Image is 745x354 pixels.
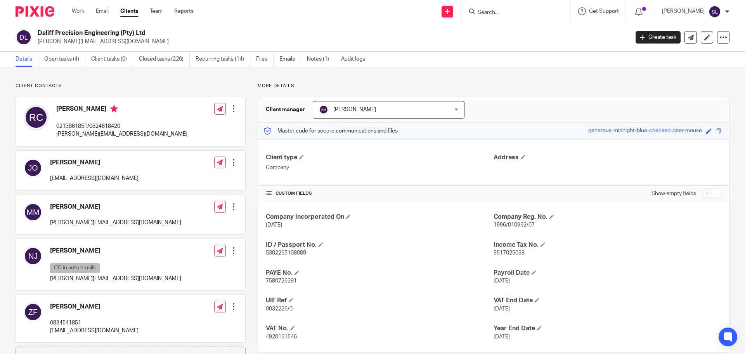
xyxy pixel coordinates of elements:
h4: Company Reg. No. [494,213,721,221]
p: [PERSON_NAME][EMAIL_ADDRESS][DOMAIN_NAME] [56,130,187,138]
span: 4920161546 [266,334,297,340]
h3: Client manager [266,106,305,113]
p: Master code for secure communications and files [264,127,398,135]
p: 0213861851/0824618420 [56,122,187,130]
span: 7580726281 [266,278,297,284]
input: Search [477,9,547,16]
a: Audit logs [341,52,371,67]
h4: UIF Ref [266,296,494,305]
span: 1996/010962/07 [494,222,535,228]
p: [PERSON_NAME][EMAIL_ADDRESS][DOMAIN_NAME] [50,275,181,283]
h4: [PERSON_NAME] [50,247,181,255]
span: 5302265108089 [266,250,306,256]
div: generous-midnight-blue-checked-deer-mouse [588,127,702,136]
img: svg%3E [24,303,42,321]
a: Client tasks (0) [91,52,133,67]
p: [PERSON_NAME][EMAIL_ADDRESS][DOMAIN_NAME] [50,219,181,227]
h4: VAT End Date [494,296,721,305]
p: [PERSON_NAME][EMAIL_ADDRESS][DOMAIN_NAME] [38,38,624,45]
h4: Year End Date [494,324,721,333]
h4: [PERSON_NAME] [50,159,139,167]
p: CC in auto emails [50,263,100,273]
h4: CUSTOM FIELDS [266,190,494,197]
span: Get Support [589,9,619,14]
span: [DATE] [266,222,282,228]
a: Notes (1) [307,52,335,67]
h4: Client type [266,153,494,162]
p: [PERSON_NAME] [662,7,705,15]
span: 0032226/0 [266,306,293,312]
h4: [PERSON_NAME] [50,203,181,211]
h4: [PERSON_NAME] [56,105,187,115]
img: svg%3E [319,105,328,114]
span: 9517025038 [494,250,525,256]
img: Pixie [16,6,54,17]
a: Work [72,7,84,15]
img: svg%3E [24,247,42,265]
p: 0834541851 [50,319,139,327]
h4: [PERSON_NAME] [50,303,139,311]
img: svg%3E [709,5,721,18]
img: svg%3E [24,159,42,177]
img: svg%3E [16,29,32,45]
a: Details [16,52,38,67]
a: Open tasks (4) [44,52,85,67]
p: Client contacts [16,83,246,89]
p: More details [258,83,729,89]
a: Closed tasks (226) [139,52,190,67]
a: Create task [636,31,681,44]
span: [DATE] [494,278,510,284]
h2: Daliff Precision Engineering (Pty) Ltd [38,29,507,37]
h4: Income Tax No. [494,241,721,249]
a: Emails [279,52,301,67]
h4: VAT No. [266,324,494,333]
p: Company [266,164,494,171]
a: Recurring tasks (14) [196,52,250,67]
span: [DATE] [494,306,510,312]
span: [DATE] [494,334,510,340]
a: Reports [174,7,194,15]
a: Files [256,52,274,67]
i: Primary [110,105,118,113]
h4: Company Incorporated On [266,213,494,221]
h4: Payroll Date [494,269,721,277]
span: [PERSON_NAME] [333,107,376,112]
img: svg%3E [24,203,42,221]
a: Team [150,7,163,15]
label: Show empty fields [651,190,696,197]
img: svg%3E [24,105,49,130]
p: [EMAIL_ADDRESS][DOMAIN_NAME] [50,174,139,182]
a: Clients [120,7,138,15]
h4: Address [494,153,721,162]
a: Email [96,7,109,15]
h4: PAYE No. [266,269,494,277]
p: [EMAIL_ADDRESS][DOMAIN_NAME] [50,327,139,335]
h4: ID / Passport No. [266,241,494,249]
